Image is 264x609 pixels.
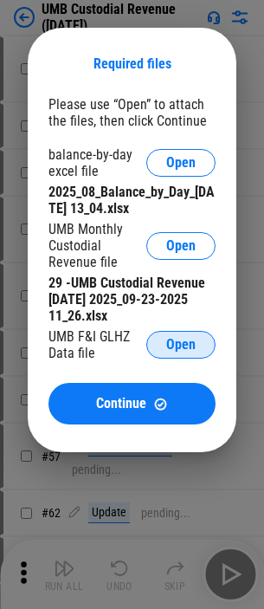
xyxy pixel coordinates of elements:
div: Please use “Open” to attach the files, then click Continue [48,96,216,129]
div: 2025_08_Balance_by_Day_[DATE] 13_04.xlsx [48,184,216,217]
button: ContinueContinue [48,383,216,424]
div: UMB F&I GLHZ Data file [48,328,146,361]
span: Open [166,338,196,352]
img: Continue [153,397,168,411]
span: Continue [96,397,146,411]
span: Open [166,156,196,170]
div: Required files [48,55,216,72]
span: Open [166,239,196,253]
button: Open [146,149,216,177]
div: 29 -UMB Custodial Revenue [DATE] 2025_09-23-2025 11_26.xlsx [48,275,216,324]
button: Open [146,331,216,359]
div: UMB Monthly Custodial Revenue file [48,221,146,270]
div: balance-by-day excel file [48,146,146,179]
button: Open [146,232,216,260]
